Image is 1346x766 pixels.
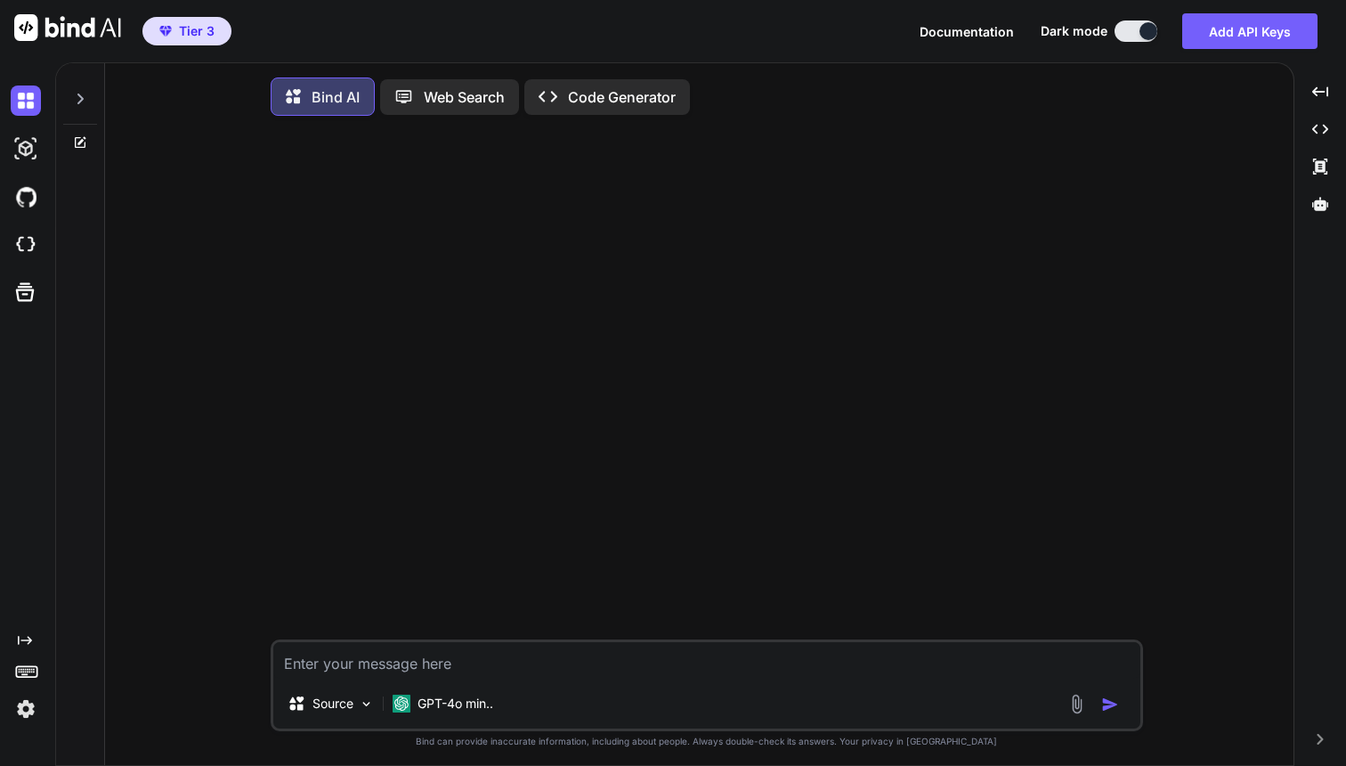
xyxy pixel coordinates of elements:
img: GPT-4o mini [393,695,410,713]
p: Bind AI [312,86,360,108]
img: cloudideIcon [11,230,41,260]
p: Code Generator [568,86,676,108]
span: Tier 3 [179,22,215,40]
span: Documentation [920,24,1014,39]
p: Source [312,695,353,713]
button: Add API Keys [1182,13,1318,49]
img: githubDark [11,182,41,212]
img: premium [159,26,172,37]
img: icon [1101,696,1119,713]
button: Documentation [920,22,1014,41]
img: settings [11,694,41,724]
img: attachment [1066,694,1087,714]
button: premiumTier 3 [142,17,231,45]
img: Pick Models [359,697,374,712]
p: GPT-4o min.. [418,695,493,713]
span: Dark mode [1041,22,1107,40]
img: darkAi-studio [11,134,41,164]
p: Web Search [424,86,505,108]
p: Bind can provide inaccurate information, including about people. Always double-check its answers.... [271,735,1143,748]
img: Bind AI [14,14,121,41]
img: darkChat [11,86,41,116]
